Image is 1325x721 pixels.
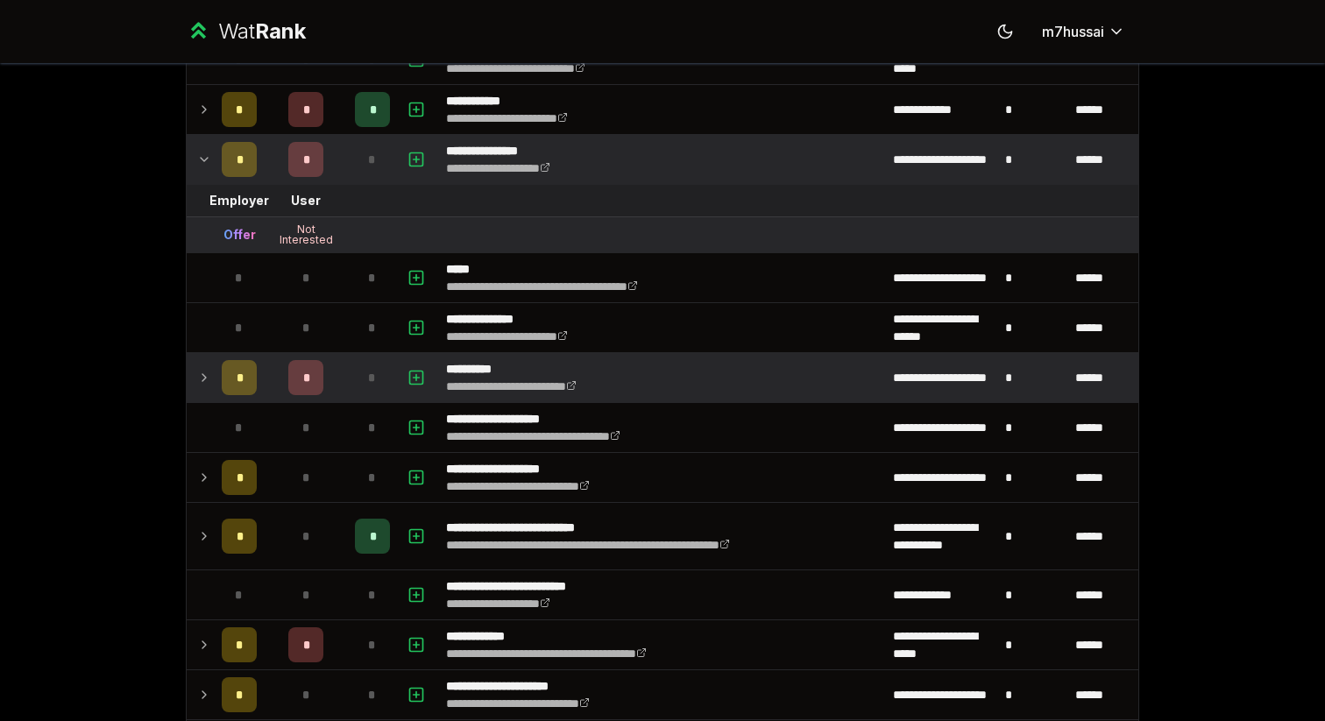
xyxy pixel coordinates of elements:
[218,18,306,46] div: Wat
[264,185,348,216] td: User
[223,226,256,244] div: Offer
[215,185,264,216] td: Employer
[1042,21,1104,42] span: m7hussai
[271,224,341,245] div: Not Interested
[1028,16,1139,47] button: m7hussai
[186,18,306,46] a: WatRank
[255,18,306,44] span: Rank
